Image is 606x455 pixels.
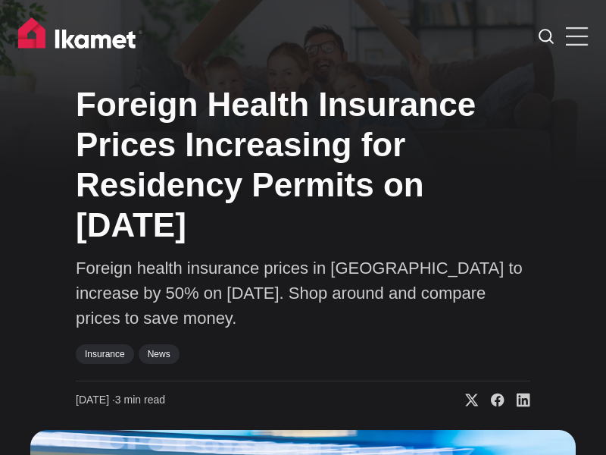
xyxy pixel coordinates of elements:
span: [DATE] ∙ [76,394,115,406]
h1: Foreign Health Insurance Prices Increasing for Residency Permits on [DATE] [76,85,530,245]
a: Share on Facebook [479,393,504,408]
time: 3 min read [76,393,165,408]
img: Ikamet home [18,17,142,55]
p: Foreign health insurance prices in [GEOGRAPHIC_DATA] to increase by 50% on [DATE]. Shop around an... [76,256,530,331]
a: Insurance [76,344,134,364]
a: News [139,344,180,364]
a: Share on Linkedin [504,393,530,408]
a: Share on X [453,393,479,408]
